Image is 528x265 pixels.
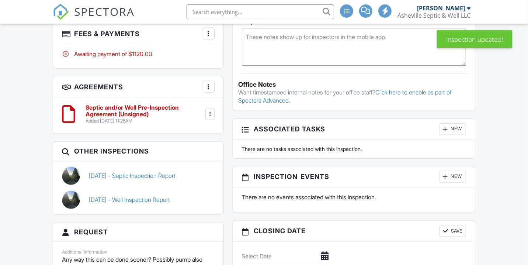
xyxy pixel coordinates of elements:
[74,4,135,19] span: SPECTORA
[187,4,334,19] input: Search everything...
[53,4,69,20] img: The Best Home Inspection Software - Spectora
[86,104,204,117] h6: Septic and/or Well Pre-Inspection Agreement (Unsigned)
[440,225,466,237] button: Save
[439,171,466,183] div: New
[301,172,330,182] span: Events
[239,81,469,88] div: Office Notes
[89,172,176,180] a: [DATE] - Septic Inspection Report
[53,142,223,161] h3: Other Inspections
[89,196,170,204] a: [DATE] - Well Inspection Report
[86,118,204,124] div: Added [DATE] 11:26AM
[397,12,470,19] div: Asheville Septic & Well LLC
[62,255,214,264] p: Any way this can be done sooner? Possibly pump also
[86,104,204,124] a: Septic and/or Well Pre-Inspection Agreement (Unsigned) Added [DATE] 11:26AM
[254,172,298,182] span: Inspection
[439,123,466,135] div: New
[237,145,470,153] div: There are no tasks associated with this inspection.
[254,226,306,236] span: Closing date
[239,88,469,105] p: Want timestamped internal notes for your office staff?
[417,4,465,12] div: [PERSON_NAME]
[53,223,223,242] h3: Request
[62,249,107,255] label: Additional Information
[437,30,512,48] div: Inspection updated!
[242,193,466,201] p: There are no events associated with this inspection.
[53,23,223,44] h3: Fees & Payments
[53,10,135,25] a: SPECTORA
[53,76,223,97] h3: Agreements
[254,124,326,134] span: Associated Tasks
[62,50,214,58] div: Awaiting payment of $1120.00.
